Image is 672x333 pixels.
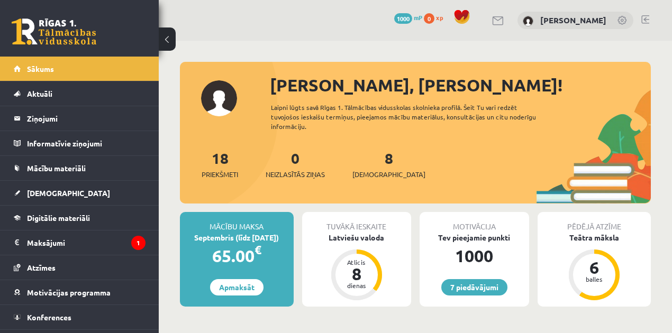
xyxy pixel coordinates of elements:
[270,72,651,98] div: [PERSON_NAME], [PERSON_NAME]!
[27,312,71,322] span: Konferences
[255,242,261,257] span: €
[14,206,146,230] a: Digitālie materiāli
[441,279,507,295] a: 7 piedāvājumi
[394,13,412,24] span: 1000
[538,232,651,302] a: Teātra māksla 6 balles
[523,16,533,26] img: Endijs Antonovs
[578,259,610,276] div: 6
[420,243,529,269] div: 1000
[27,230,146,255] legend: Maksājumi
[12,18,96,45] a: Rīgas 1. Tālmācības vidusskola
[341,259,373,265] div: Atlicis
[14,81,146,106] a: Aktuāli
[302,232,412,243] div: Latviešu valoda
[424,13,448,22] a: 0 xp
[180,232,294,243] div: Septembris (līdz [DATE])
[341,282,373,289] div: dienas
[266,169,325,180] span: Neizlasītās ziņas
[27,106,146,131] legend: Ziņojumi
[202,169,238,180] span: Priekšmeti
[578,276,610,282] div: balles
[352,169,425,180] span: [DEMOGRAPHIC_DATA]
[302,212,412,232] div: Tuvākā ieskaite
[540,15,606,25] a: [PERSON_NAME]
[180,243,294,269] div: 65.00
[14,106,146,131] a: Ziņojumi
[210,279,264,295] a: Apmaksāt
[27,131,146,155] legend: Informatīvie ziņojumi
[27,163,86,173] span: Mācību materiāli
[266,149,325,180] a: 0Neizlasītās ziņas
[14,181,146,205] a: [DEMOGRAPHIC_DATA]
[14,230,146,255] a: Maksājumi1
[352,149,425,180] a: 8[DEMOGRAPHIC_DATA]
[14,280,146,304] a: Motivācijas programma
[394,13,422,22] a: 1000 mP
[271,103,553,131] div: Laipni lūgts savā Rīgas 1. Tālmācības vidusskolas skolnieka profilā. Šeit Tu vari redzēt tuvojošo...
[424,13,434,24] span: 0
[414,13,422,22] span: mP
[302,232,412,302] a: Latviešu valoda Atlicis 8 dienas
[180,212,294,232] div: Mācību maksa
[131,236,146,250] i: 1
[27,64,54,73] span: Sākums
[420,232,529,243] div: Tev pieejamie punkti
[436,13,443,22] span: xp
[27,213,90,223] span: Digitālie materiāli
[14,156,146,180] a: Mācību materiāli
[27,188,110,198] span: [DEMOGRAPHIC_DATA]
[341,265,373,282] div: 8
[27,89,52,98] span: Aktuāli
[27,263,56,272] span: Atzīmes
[14,57,146,81] a: Sākums
[14,305,146,329] a: Konferences
[14,255,146,280] a: Atzīmes
[538,232,651,243] div: Teātra māksla
[538,212,651,232] div: Pēdējā atzīme
[202,149,238,180] a: 18Priekšmeti
[420,212,529,232] div: Motivācija
[27,288,111,297] span: Motivācijas programma
[14,131,146,155] a: Informatīvie ziņojumi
